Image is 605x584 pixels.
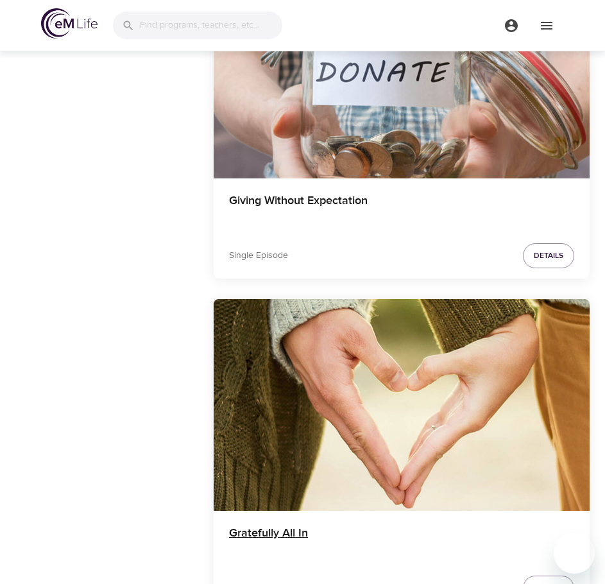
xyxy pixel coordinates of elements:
[554,533,595,574] iframe: Button to launch messaging window
[41,8,98,39] img: logo
[493,8,529,43] button: menu
[140,12,282,39] input: Find programs, teachers, etc...
[229,194,574,225] h4: Giving Without Expectation
[214,299,590,511] button: Gratefully All In
[523,243,574,268] button: Details
[229,526,574,557] h4: Gratefully All In
[534,249,563,262] span: Details
[529,8,564,43] button: menu
[229,249,288,262] p: Single Episode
